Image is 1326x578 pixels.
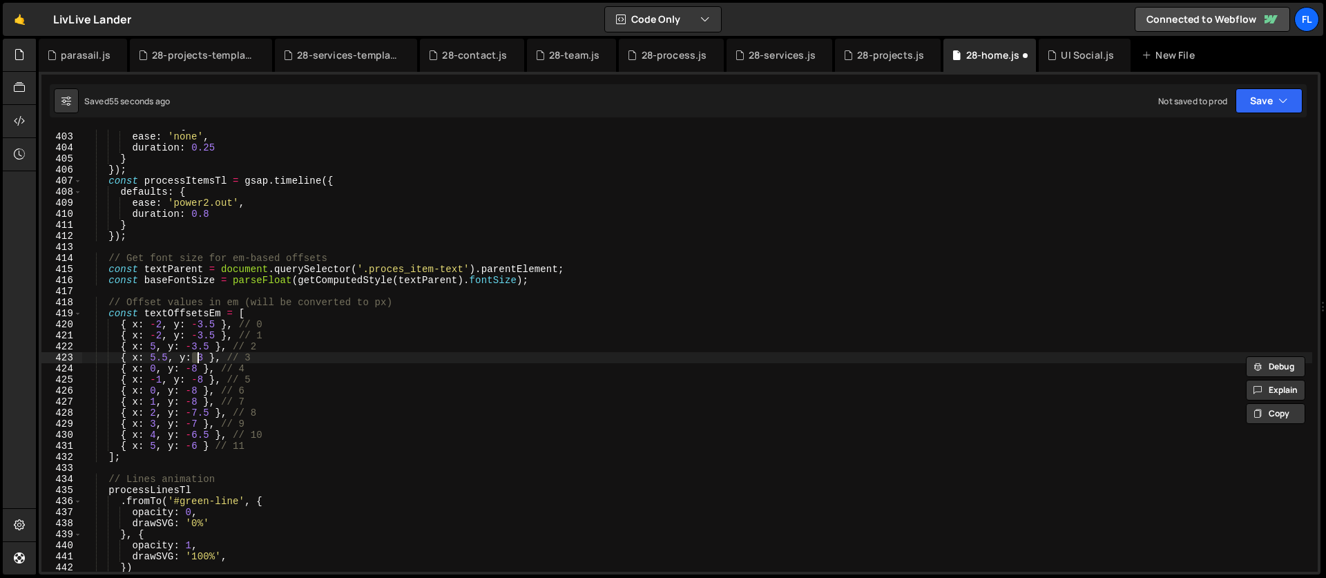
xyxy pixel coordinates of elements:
[41,142,82,153] div: 404
[84,95,170,107] div: Saved
[41,330,82,341] div: 421
[1142,48,1200,62] div: New File
[1246,356,1305,377] button: Debug
[41,286,82,297] div: 417
[41,474,82,485] div: 434
[109,95,170,107] div: 55 seconds ago
[41,319,82,330] div: 420
[41,385,82,396] div: 426
[41,209,82,220] div: 410
[152,48,256,62] div: 28-projects-template.js
[41,430,82,441] div: 430
[549,48,600,62] div: 28-team.js
[53,11,131,28] div: LivLive Lander
[1246,403,1305,424] button: Copy
[41,407,82,418] div: 428
[41,242,82,253] div: 413
[41,231,82,242] div: 412
[41,341,82,352] div: 422
[1246,380,1305,401] button: Explain
[61,48,110,62] div: parasail.js
[41,396,82,407] div: 427
[41,485,82,496] div: 435
[1061,48,1114,62] div: UI Social.js
[41,264,82,275] div: 415
[41,352,82,363] div: 423
[41,441,82,452] div: 431
[3,3,37,36] a: 🤙
[642,48,707,62] div: 28-process.js
[41,198,82,209] div: 409
[41,452,82,463] div: 432
[41,374,82,385] div: 425
[605,7,721,32] button: Code Only
[41,308,82,319] div: 419
[41,275,82,286] div: 416
[41,507,82,518] div: 437
[1294,7,1319,32] a: Fl
[1236,88,1303,113] button: Save
[41,220,82,231] div: 411
[41,164,82,175] div: 406
[41,518,82,529] div: 438
[41,551,82,562] div: 441
[41,186,82,198] div: 408
[749,48,816,62] div: 28-services.js
[41,463,82,474] div: 433
[442,48,507,62] div: 28-contact.js
[966,48,1020,62] div: 28-home.js
[41,363,82,374] div: 424
[857,48,924,62] div: 28-projects.js
[297,48,401,62] div: 28-services-template.js
[41,418,82,430] div: 429
[41,540,82,551] div: 440
[41,253,82,264] div: 414
[1135,7,1290,32] a: Connected to Webflow
[41,562,82,573] div: 442
[41,297,82,308] div: 418
[1158,95,1227,107] div: Not saved to prod
[41,496,82,507] div: 436
[41,131,82,142] div: 403
[41,175,82,186] div: 407
[41,529,82,540] div: 439
[41,153,82,164] div: 405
